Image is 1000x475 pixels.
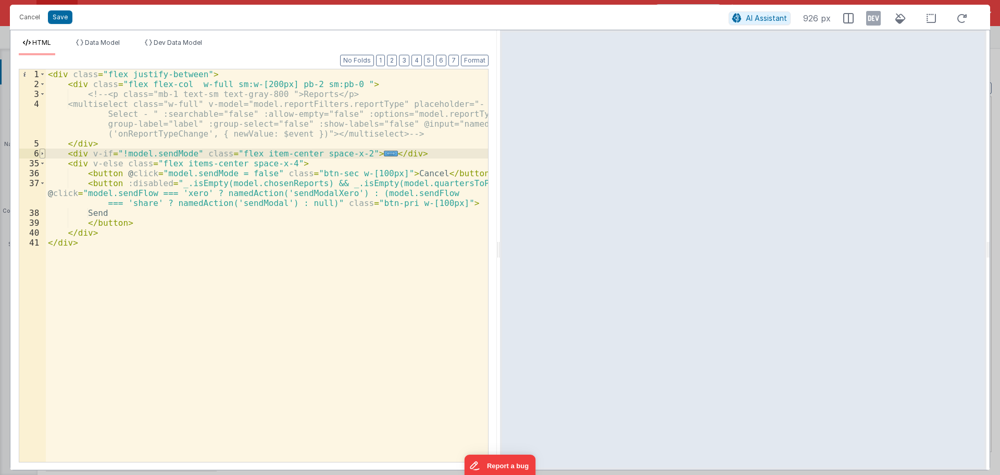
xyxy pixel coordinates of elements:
div: 36 [19,168,46,178]
button: 1 [376,55,385,66]
div: 37 [19,178,46,208]
span: HTML [32,39,51,46]
button: 6 [436,55,446,66]
button: 5 [424,55,434,66]
div: 40 [19,228,46,238]
div: 2 [19,79,46,89]
div: 41 [19,238,46,248]
span: Data Model [85,39,120,46]
span: ... [384,151,397,156]
button: 2 [387,55,397,66]
button: AI Assistant [729,11,791,25]
button: 3 [399,55,409,66]
span: Dev Data Model [154,39,202,46]
button: Format [461,55,489,66]
span: 926 px [803,12,831,25]
button: No Folds [340,55,374,66]
button: 7 [448,55,459,66]
button: Cancel [14,10,45,25]
div: 5 [19,139,46,149]
button: Save [48,10,72,24]
div: 6 [19,149,46,159]
div: 3 [19,89,46,99]
div: 35 [19,159,46,168]
span: AI Assistant [746,14,787,22]
button: 4 [411,55,422,66]
div: 38 [19,208,46,218]
div: 4 [19,99,46,139]
div: 1 [19,69,46,79]
div: 39 [19,218,46,228]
